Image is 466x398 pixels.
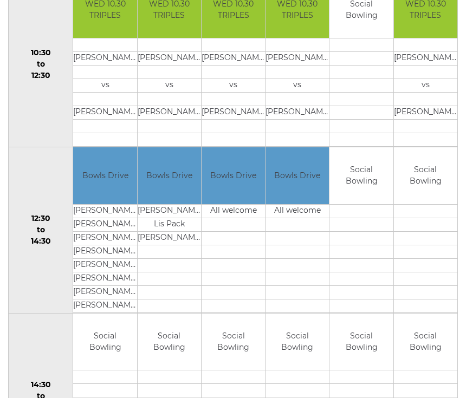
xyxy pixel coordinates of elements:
[202,204,265,218] td: All welcome
[202,106,265,120] td: [PERSON_NAME]
[73,106,137,120] td: [PERSON_NAME]
[73,218,137,231] td: [PERSON_NAME]
[73,52,137,66] td: [PERSON_NAME]
[73,79,137,93] td: vs
[266,204,329,218] td: All welcome
[266,52,329,66] td: [PERSON_NAME]
[73,231,137,245] td: [PERSON_NAME]
[73,285,137,299] td: [PERSON_NAME]
[202,79,265,93] td: vs
[202,147,265,204] td: Bowls Drive
[138,52,201,66] td: [PERSON_NAME]
[394,79,457,93] td: vs
[73,245,137,258] td: [PERSON_NAME]
[266,79,329,93] td: vs
[9,147,73,314] td: 12:30 to 14:30
[394,314,457,370] td: Social Bowling
[329,147,393,204] td: Social Bowling
[394,52,457,66] td: [PERSON_NAME]
[138,204,201,218] td: [PERSON_NAME]
[138,218,201,231] td: Lis Pack
[329,314,393,370] td: Social Bowling
[266,314,329,370] td: Social Bowling
[73,299,137,312] td: [PERSON_NAME]
[138,147,201,204] td: Bowls Drive
[138,231,201,245] td: [PERSON_NAME]
[138,106,201,120] td: [PERSON_NAME]
[202,52,265,66] td: [PERSON_NAME]
[202,314,265,370] td: Social Bowling
[73,204,137,218] td: [PERSON_NAME]
[266,147,329,204] td: Bowls Drive
[73,272,137,285] td: [PERSON_NAME]
[394,147,457,204] td: Social Bowling
[138,314,201,370] td: Social Bowling
[73,314,137,370] td: Social Bowling
[394,106,457,120] td: [PERSON_NAME]
[73,258,137,272] td: [PERSON_NAME]
[138,79,201,93] td: vs
[266,106,329,120] td: [PERSON_NAME]
[73,147,137,204] td: Bowls Drive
